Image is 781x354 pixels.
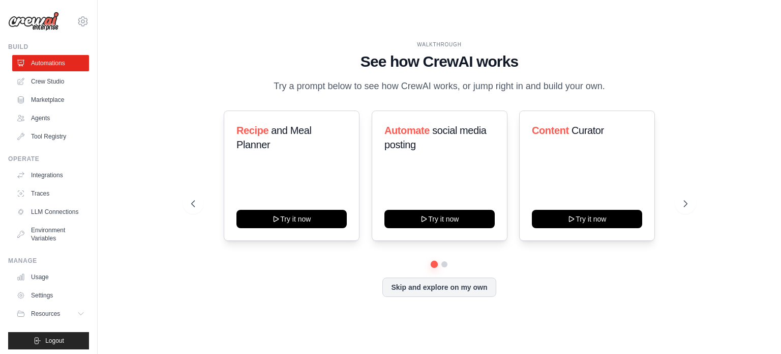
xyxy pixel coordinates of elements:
[384,210,495,228] button: Try it now
[532,210,642,228] button: Try it now
[236,125,311,150] span: and Meal Planner
[12,204,89,220] a: LLM Connections
[12,222,89,247] a: Environment Variables
[12,185,89,202] a: Traces
[8,332,89,349] button: Logout
[532,125,569,136] span: Content
[45,337,64,345] span: Logout
[12,287,89,304] a: Settings
[12,55,89,71] a: Automations
[12,110,89,126] a: Agents
[572,125,604,136] span: Curator
[12,167,89,183] a: Integrations
[191,52,687,71] h1: See how CrewAI works
[8,43,89,51] div: Build
[384,125,487,150] span: social media posting
[12,269,89,285] a: Usage
[12,306,89,322] button: Resources
[8,12,59,31] img: Logo
[31,310,60,318] span: Resources
[384,125,430,136] span: Automate
[12,92,89,108] a: Marketplace
[191,41,687,48] div: WALKTHROUGH
[268,79,610,94] p: Try a prompt below to see how CrewAI works, or jump right in and build your own.
[382,278,496,297] button: Skip and explore on my own
[8,155,89,163] div: Operate
[8,257,89,265] div: Manage
[12,128,89,145] a: Tool Registry
[236,210,347,228] button: Try it now
[12,73,89,90] a: Crew Studio
[236,125,268,136] span: Recipe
